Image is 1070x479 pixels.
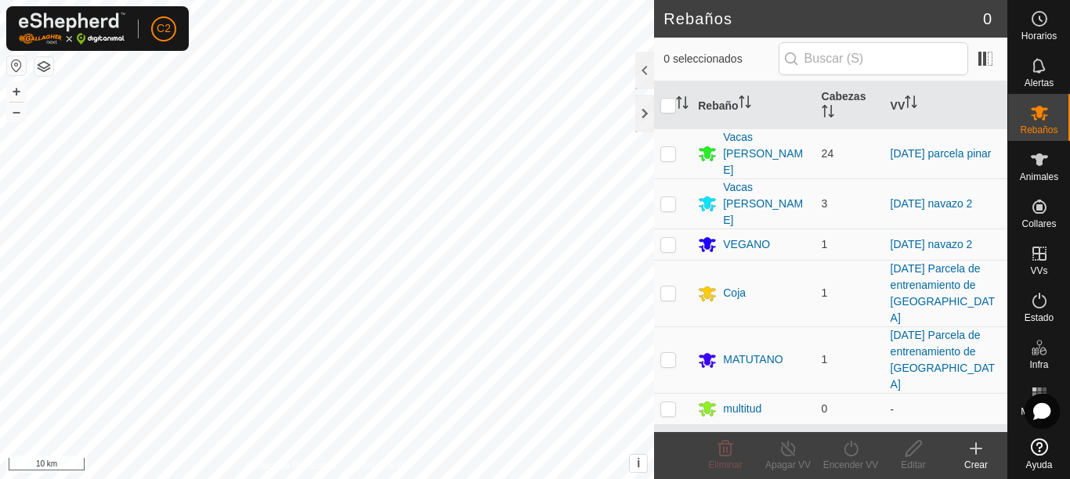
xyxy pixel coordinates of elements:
font: – [13,103,20,120]
font: Infra [1029,359,1048,370]
button: – [7,103,26,121]
font: 0 [822,402,828,415]
font: - [891,403,895,416]
font: C2 [157,22,171,34]
a: [DATE] navazo 2 [891,238,973,250]
font: Mapa de calor [1021,406,1057,427]
p-sorticon: Activar para ordenar [676,99,689,111]
p-sorticon: Activar para ordenar [905,98,917,110]
font: Política de Privacidad [246,460,336,471]
font: Vacas [PERSON_NAME] [723,181,803,226]
font: Rebaños [1020,124,1057,135]
button: Restablecer mapa [7,56,26,75]
font: + [13,83,21,99]
a: [DATE] Parcela de entrenamiento de [GEOGRAPHIC_DATA] [891,262,996,324]
font: Horarios [1021,31,1057,41]
button: + [7,82,26,101]
img: Logotipo de Gallagher [19,13,125,45]
font: Contáctanos [356,460,408,471]
a: Ayuda [1008,432,1070,476]
a: [DATE] parcela pinar [891,147,992,160]
button: Capas del Mapa [34,57,53,76]
font: Rebaños [663,10,732,27]
font: Alertas [1025,77,1054,88]
font: 1 [822,238,828,250]
font: Encender VV [823,459,879,470]
font: Collares [1021,218,1056,229]
font: Apagar VV [765,459,811,470]
font: Rebaño [698,99,738,111]
font: Cabezas [822,90,866,103]
font: Ayuda [1026,459,1053,470]
a: Política de Privacidad [246,459,336,473]
p-sorticon: Activar para ordenar [822,107,834,120]
font: 1 [822,286,828,299]
font: 3 [822,197,828,210]
font: multitud [723,402,761,415]
font: VV [891,99,906,111]
font: 24 [822,147,834,160]
button: i [630,455,647,472]
font: Crear [964,459,988,470]
font: i [637,456,640,470]
input: Buscar (S) [779,42,968,75]
font: Editar [901,459,925,470]
font: 0 seleccionados [663,52,742,65]
font: Animales [1020,171,1058,182]
font: Estado [1025,312,1054,323]
font: Coja [723,286,746,299]
font: VVs [1030,265,1047,276]
font: MATUTANO [723,353,783,366]
font: 0 [983,10,992,27]
font: VEGANO [723,238,770,250]
a: Contáctanos [356,459,408,473]
font: Vacas [PERSON_NAME] [723,131,803,176]
a: [DATE] Parcela de entrenamiento de [GEOGRAPHIC_DATA] [891,329,996,391]
font: 1 [822,353,828,366]
font: Eliminar [708,459,742,470]
p-sorticon: Activar para ordenar [739,98,751,110]
a: [DATE] navazo 2 [891,197,973,210]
